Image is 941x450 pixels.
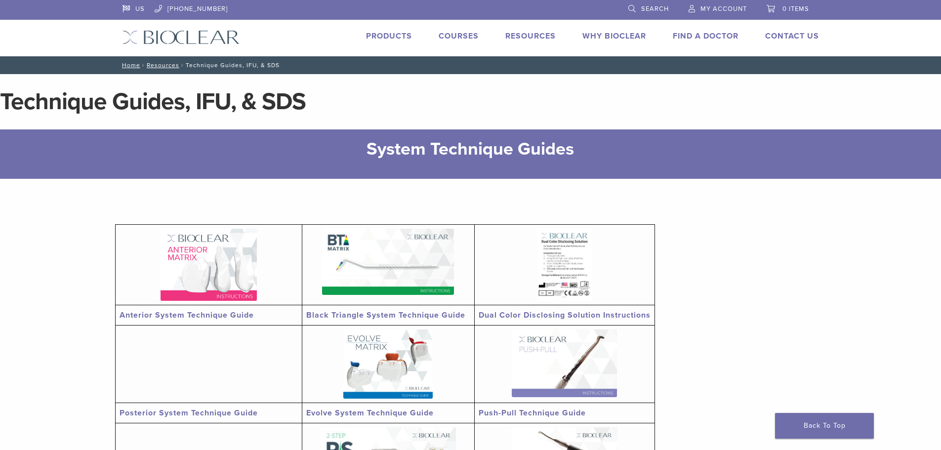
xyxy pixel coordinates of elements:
img: Bioclear [123,30,240,44]
span: / [179,63,186,68]
a: Why Bioclear [582,31,646,41]
a: Home [119,62,140,69]
span: / [140,63,147,68]
a: Posterior System Technique Guide [120,408,258,418]
a: Black Triangle System Technique Guide [306,310,465,320]
nav: Technique Guides, IFU, & SDS [115,56,826,74]
a: Contact Us [765,31,819,41]
span: 0 items [782,5,809,13]
a: Dual Color Disclosing Solution Instructions [479,310,651,320]
a: Push-Pull Technique Guide [479,408,586,418]
span: Search [641,5,669,13]
a: Resources [505,31,556,41]
a: Anterior System Technique Guide [120,310,254,320]
a: Find A Doctor [673,31,738,41]
a: Courses [439,31,479,41]
a: Evolve System Technique Guide [306,408,434,418]
a: Products [366,31,412,41]
a: Back To Top [775,413,874,439]
a: Resources [147,62,179,69]
span: My Account [700,5,747,13]
h2: System Technique Guides [164,137,777,161]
